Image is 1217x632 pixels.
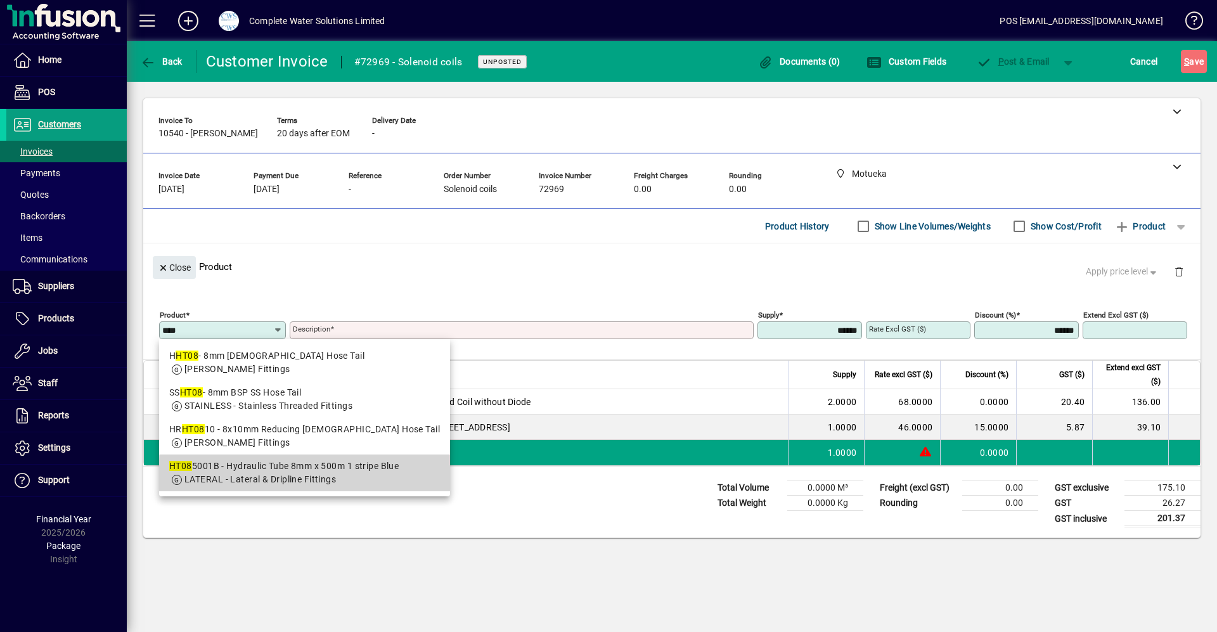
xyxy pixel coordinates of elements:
[1016,389,1092,415] td: 20.40
[1048,511,1124,527] td: GST inclusive
[873,496,962,511] td: Rounding
[1016,415,1092,440] td: 5.87
[6,184,127,205] a: Quotes
[38,119,81,129] span: Customers
[168,10,209,32] button: Add
[6,465,127,496] a: Support
[13,146,53,157] span: Invoices
[184,437,290,448] span: [PERSON_NAME] Fittings
[866,56,946,67] span: Custom Fields
[755,50,844,73] button: Documents (0)
[143,243,1201,290] div: Product
[6,205,127,227] a: Backorders
[863,50,950,73] button: Custom Fields
[13,190,49,200] span: Quotes
[160,311,186,319] mat-label: Product
[6,227,127,248] a: Items
[1081,261,1164,283] button: Apply price level
[38,87,55,97] span: POS
[940,389,1016,415] td: 0.0000
[1164,266,1194,277] app-page-header-button: Delete
[787,496,863,511] td: 0.0000 Kg
[6,432,127,464] a: Settings
[354,52,463,72] div: #72969 - Solenoid coils
[1127,50,1161,73] button: Cancel
[169,423,440,436] div: HR 10 - 8x10mm Reducing [DEMOGRAPHIC_DATA] Hose Tail
[158,184,184,195] span: [DATE]
[38,410,69,420] span: Reports
[1086,265,1159,278] span: Apply price level
[184,401,352,411] span: STAINLESS - Stainless Threaded Fittings
[1176,3,1201,44] a: Knowledge Base
[254,184,280,195] span: [DATE]
[6,141,127,162] a: Invoices
[150,261,199,273] app-page-header-button: Close
[962,480,1038,496] td: 0.00
[6,335,127,367] a: Jobs
[1100,361,1161,389] span: Extend excl GST ($)
[711,496,787,511] td: Total Weight
[13,254,87,264] span: Communications
[182,424,205,434] em: HT08
[38,55,61,65] span: Home
[6,44,127,76] a: Home
[940,415,1016,440] td: 15.0000
[976,56,1050,67] span: ost & Email
[159,381,450,418] mat-option: SSHT08 - 8mm BSP SS Hose Tail
[1130,51,1158,72] span: Cancel
[873,480,962,496] td: Freight (excl GST)
[875,368,932,382] span: Rate excl GST ($)
[169,461,192,471] em: HT08
[206,51,328,72] div: Customer Invoice
[38,281,74,291] span: Suppliers
[940,440,1016,465] td: 0.0000
[277,129,350,139] span: 20 days after EOM
[184,474,336,484] span: LATERAL - Lateral & Dripline Fittings
[444,184,497,195] span: Solenoid coils
[828,421,857,434] span: 1.0000
[159,344,450,381] mat-option: HHT08 - 8mm Male Hose Tail
[209,10,249,32] button: Profile
[6,271,127,302] a: Suppliers
[765,216,830,236] span: Product History
[1048,496,1124,511] td: GST
[38,378,58,388] span: Staff
[872,396,932,408] div: 68.0000
[1124,496,1201,511] td: 26.27
[998,56,1004,67] span: P
[184,364,290,374] span: [PERSON_NAME] Fittings
[127,50,196,73] app-page-header-button: Back
[169,349,440,363] div: H - 8mm [DEMOGRAPHIC_DATA] Hose Tail
[158,129,258,139] span: 10540 - [PERSON_NAME]
[1181,50,1207,73] button: Save
[758,56,840,67] span: Documents (0)
[760,215,835,238] button: Product History
[176,351,198,361] em: HT08
[872,421,932,434] div: 46.0000
[38,442,70,453] span: Settings
[711,480,787,496] td: Total Volume
[1092,389,1168,415] td: 136.00
[758,311,779,319] mat-label: Supply
[6,248,127,270] a: Communications
[483,58,522,66] span: Unposted
[787,480,863,496] td: 0.0000 M³
[159,455,450,491] mat-option: HT085001B - Hydraulic Tube 8mm x 500m 1 stripe Blue
[962,496,1038,511] td: 0.00
[38,475,70,485] span: Support
[6,77,127,108] a: POS
[6,368,127,399] a: Staff
[872,220,991,233] label: Show Line Volumes/Weights
[6,400,127,432] a: Reports
[1028,220,1102,233] label: Show Cost/Profit
[1124,511,1201,527] td: 201.37
[1184,56,1189,67] span: S
[249,11,385,31] div: Complete Water Solutions Limited
[38,345,58,356] span: Jobs
[634,184,652,195] span: 0.00
[828,446,857,459] span: 1.0000
[180,387,203,397] em: HT08
[349,184,351,195] span: -
[140,56,183,67] span: Back
[169,386,440,399] div: SS - 8mm BSP SS Hose Tail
